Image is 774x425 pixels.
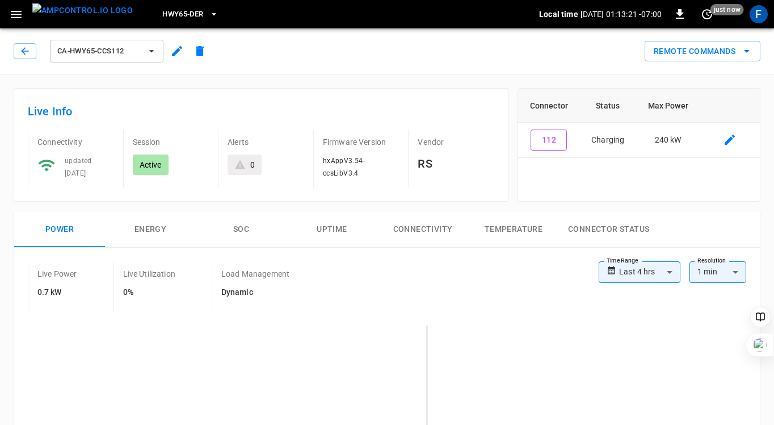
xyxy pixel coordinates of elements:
p: [DATE] 01:13:21 -07:00 [580,9,662,20]
th: Max Power [636,89,700,123]
button: Temperature [468,211,559,248]
button: Uptime [287,211,377,248]
p: Load Management [221,268,289,280]
button: Connectivity [377,211,468,248]
span: hxAppV3.54-ccsLibV3.4 [323,157,365,177]
p: Vendor [418,136,494,148]
button: SOC [196,211,287,248]
button: HWY65-DER [158,3,222,26]
button: set refresh interval [698,5,716,23]
p: Firmware Version [323,136,399,148]
h6: Live Info [28,102,494,120]
h6: 0% [123,286,175,299]
label: Time Range [607,256,638,265]
button: ca-hwy65-ccs112 [50,40,163,63]
h6: RS [418,155,494,173]
th: Connector [518,89,580,123]
div: 1 min [689,261,746,283]
label: Resolution [697,256,726,265]
h6: 0.7 kW [37,286,77,299]
div: profile-icon [750,5,768,23]
button: Connector Status [559,211,658,248]
span: ca-hwy65-ccs112 [57,45,141,58]
p: Active [140,159,162,170]
p: Live Power [37,268,77,280]
h6: Dynamic [221,286,289,299]
table: connector table [518,89,760,158]
span: just now [710,4,744,15]
span: HWY65-DER [162,8,203,21]
button: Power [14,211,105,248]
button: 112 [531,130,567,151]
p: Connectivity [37,136,114,148]
td: Charging [580,123,636,158]
p: Session [133,136,209,148]
button: Remote Commands [645,41,760,62]
p: Local time [539,9,578,20]
div: Last 4 hrs [619,261,680,283]
div: 0 [250,159,255,170]
p: Alerts [228,136,304,148]
button: Energy [105,211,196,248]
div: remote commands options [645,41,760,62]
th: Status [580,89,636,123]
span: updated [DATE] [65,157,92,177]
p: Live Utilization [123,268,175,280]
td: 240 kW [636,123,700,158]
img: ampcontrol.io logo [32,3,133,18]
